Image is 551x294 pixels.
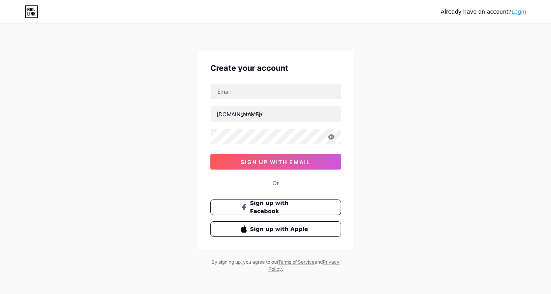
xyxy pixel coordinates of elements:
[210,221,341,237] button: Sign up with Apple
[217,110,262,118] div: [DOMAIN_NAME]/
[511,9,526,15] a: Login
[211,84,341,99] input: Email
[273,179,279,187] div: Or
[210,259,342,273] div: By signing up, you agree to our and .
[210,62,341,74] div: Create your account
[211,106,341,122] input: username
[210,199,341,215] button: Sign up with Facebook
[210,154,341,170] button: sign up with email
[250,199,310,215] span: Sign up with Facebook
[441,8,526,16] div: Already have an account?
[278,259,315,265] a: Terms of Service
[250,225,310,233] span: Sign up with Apple
[241,159,310,165] span: sign up with email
